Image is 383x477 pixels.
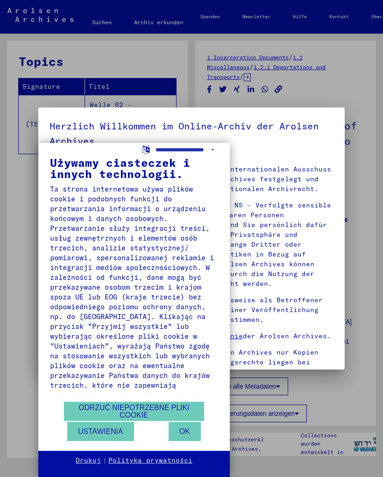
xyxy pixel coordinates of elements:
button: OK [169,422,201,441]
select: Wybierz język [156,143,218,157]
div: Ta strona internetowa używa plików cookie i podobnych funkcji do przetwarzania informacji o urząd... [50,184,218,400]
button: Odrzuć niepotrzebne pliki cookie [64,402,204,421]
label: Wybierz język [141,144,151,153]
a: Polityka prywatności [108,456,192,465]
a: Drukuj [76,456,101,465]
div: Używamy ciasteczek i innych technologii. [50,157,218,179]
button: Ustawienia [67,422,134,441]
